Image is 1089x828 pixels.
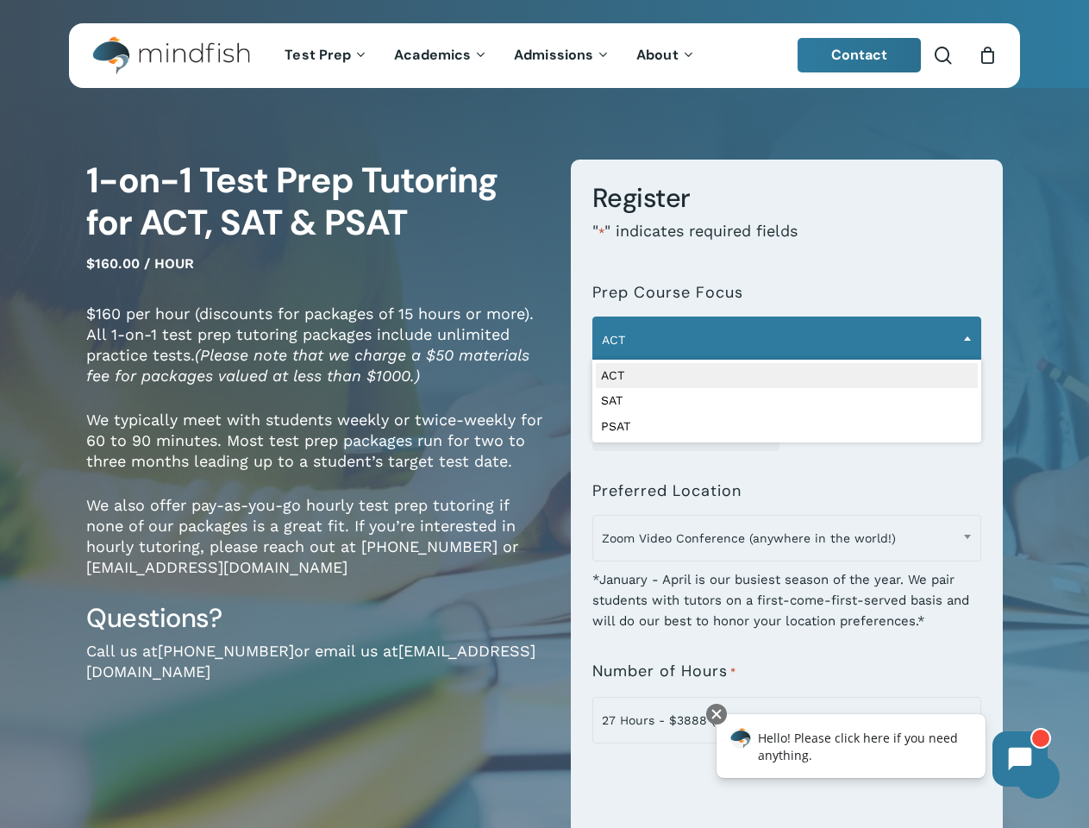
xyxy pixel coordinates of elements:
a: Test Prep [272,48,381,63]
span: Test Prep [285,46,351,64]
span: Contact [831,46,888,64]
h3: Register [592,181,981,215]
div: *January - April is our busiest season of the year. We pair students with tutors on a first-come-... [592,558,981,631]
h1: 1-on-1 Test Prep Tutoring for ACT, SAT & PSAT [86,160,545,245]
li: PSAT [596,414,978,440]
a: Contact [798,38,922,72]
a: Academics [381,48,501,63]
header: Main Menu [69,23,1020,88]
span: Zoom Video Conference (anywhere in the world!) [593,520,980,556]
a: About [623,48,709,63]
iframe: Chatbot [698,700,1065,804]
iframe: reCAPTCHA [592,754,854,821]
em: (Please note that we charge a $50 materials fee for packages valued at less than $1000.) [86,346,529,385]
span: ACT [593,322,980,358]
span: 27 Hours - $3888 (targeting 5+ / 200+ point improvement on ACT / SAT; reg. $4320) [593,702,980,738]
label: Prep Course Focus [592,284,743,301]
span: $160.00 / hour [86,255,194,272]
li: SAT [596,388,978,414]
a: Admissions [501,48,623,63]
span: Zoom Video Conference (anywhere in the world!) [592,515,981,561]
label: Preferred Location [592,482,742,499]
span: 27 Hours - $3888 (targeting 5+ / 200+ point improvement on ACT / SAT; reg. $4320) [592,697,981,743]
p: " " indicates required fields [592,221,981,267]
p: We also offer pay-as-you-go hourly test prep tutoring if none of our packages is a great fit. If ... [86,495,545,601]
a: [PHONE_NUMBER] [158,642,294,660]
nav: Main Menu [272,23,708,88]
span: Admissions [514,46,593,64]
span: ACT [592,317,981,363]
span: Academics [394,46,471,64]
h3: Questions? [86,601,545,635]
p: $160 per hour (discounts for packages of 15 hours or more). All 1-on-1 test prep tutoring package... [86,304,545,410]
li: ACT [596,363,978,389]
p: Call us at or email us at [86,641,545,706]
span: About [636,46,679,64]
a: Cart [978,46,997,65]
label: Number of Hours [592,662,736,681]
p: We typically meet with students weekly or twice-weekly for 60 to 90 minutes. Most test prep packa... [86,410,545,495]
